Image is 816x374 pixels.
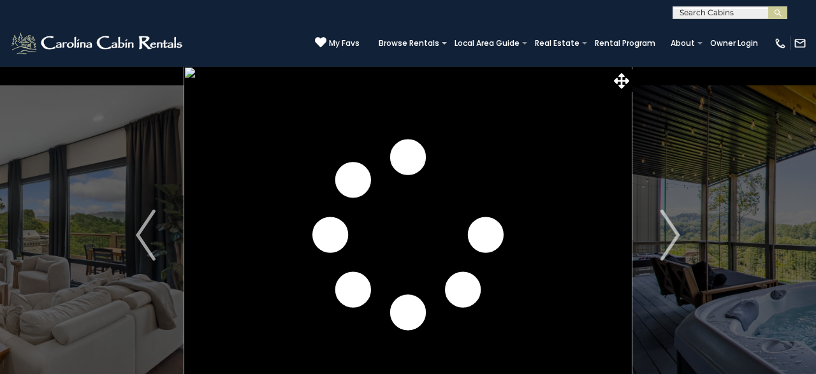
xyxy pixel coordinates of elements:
img: arrow [660,210,680,261]
img: mail-regular-white.png [794,37,806,50]
a: About [664,34,701,52]
a: Owner Login [704,34,764,52]
img: White-1-2.png [10,31,186,56]
a: My Favs [315,36,360,50]
span: My Favs [329,38,360,49]
img: phone-regular-white.png [774,37,787,50]
img: arrow [136,210,155,261]
a: Real Estate [528,34,586,52]
a: Local Area Guide [448,34,526,52]
a: Browse Rentals [372,34,446,52]
a: Rental Program [588,34,662,52]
